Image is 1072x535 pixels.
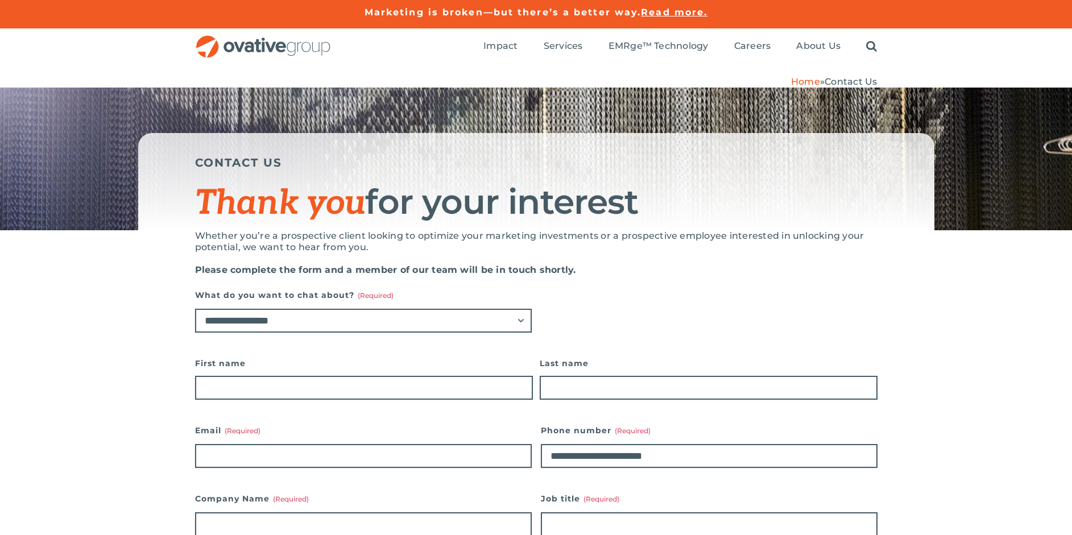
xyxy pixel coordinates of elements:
[866,40,877,53] a: Search
[791,76,878,87] span: »
[734,40,771,53] a: Careers
[358,291,394,300] span: (Required)
[483,40,518,52] span: Impact
[195,422,532,438] label: Email
[734,40,771,52] span: Careers
[583,495,619,503] span: (Required)
[540,355,878,371] label: Last name
[544,40,583,53] a: Services
[641,7,707,18] a: Read more.
[195,230,878,253] p: Whether you’re a prospective client looking to optimize your marketing investments or a prospecti...
[195,287,532,303] label: What do you want to chat about?
[796,40,841,52] span: About Us
[195,355,533,371] label: First name
[791,76,820,87] a: Home
[225,426,260,435] span: (Required)
[541,422,878,438] label: Phone number
[483,40,518,53] a: Impact
[195,34,332,45] a: OG_Full_horizontal_RGB
[195,264,576,275] strong: Please complete the form and a member of our team will be in touch shortly.
[195,156,878,169] h5: CONTACT US
[365,7,641,18] a: Marketing is broken—but there’s a better way.
[195,184,878,222] h1: for your interest
[615,426,651,435] span: (Required)
[195,183,366,224] span: Thank you
[483,28,877,65] nav: Menu
[544,40,583,52] span: Services
[541,491,878,507] label: Job title
[609,40,709,52] span: EMRge™ Technology
[796,40,841,53] a: About Us
[825,76,877,87] span: Contact Us
[609,40,709,53] a: EMRge™ Technology
[273,495,309,503] span: (Required)
[195,491,532,507] label: Company Name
